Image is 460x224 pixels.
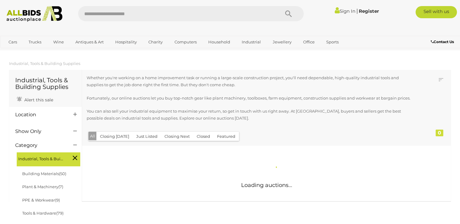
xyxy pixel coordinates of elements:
a: [GEOGRAPHIC_DATA] [5,47,56,57]
a: Household [204,37,234,47]
a: Contact Us [431,39,455,45]
a: Office [299,37,319,47]
button: Closed [193,132,214,141]
button: Featured [213,132,239,141]
button: Closing [DATE] [96,132,133,141]
h4: Category [15,143,64,148]
a: Jewellery [269,37,296,47]
a: Computers [171,37,201,47]
button: Closing Next [161,132,193,141]
p: Whether you're working on a home improvement task or running a large-scale construction project, ... [87,74,412,89]
button: Just Listed [133,132,161,141]
span: (9) [55,198,60,202]
a: Industrial, Tools & Building Supplies [9,61,80,66]
span: (79) [56,211,64,216]
a: Antiques & Art [71,37,108,47]
a: Trucks [25,37,45,47]
b: Contact Us [431,39,454,44]
p: Fortunately, our online auctions let you buy top-notch gear like plant machinery, toolboxes, farm... [87,95,412,102]
img: Allbids.com.au [3,6,65,22]
a: Cars [5,37,21,47]
a: Building Materials(50) [22,171,66,176]
a: PPE & Workwear(9) [22,198,60,202]
a: Sports [322,37,343,47]
span: (7) [58,184,63,189]
h4: Location [15,112,64,117]
div: 0 [436,130,443,136]
a: Plant & Machinery(7) [22,184,63,189]
a: Alert this sale [15,95,55,104]
a: Charity [144,37,167,47]
a: Wine [49,37,68,47]
a: Tools & Hardware(79) [22,211,64,216]
a: Hospitality [111,37,141,47]
a: Sell with us [416,6,457,18]
a: Sign In [335,8,355,14]
h4: Show Only [15,129,64,134]
a: Register [359,8,379,14]
button: Search [273,6,304,21]
span: (50) [59,171,66,176]
a: Industrial [238,37,265,47]
span: | [356,8,358,14]
span: Industrial, Tools & Building Supplies [18,154,64,162]
span: Alert this sale [23,97,53,103]
span: Loading auctions... [241,182,292,188]
p: You can also sell your industrial equipment to maximise your return, so get in touch with us righ... [87,108,412,122]
h1: Industrial, Tools & Building Supplies [15,77,76,90]
button: All [88,132,97,141]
